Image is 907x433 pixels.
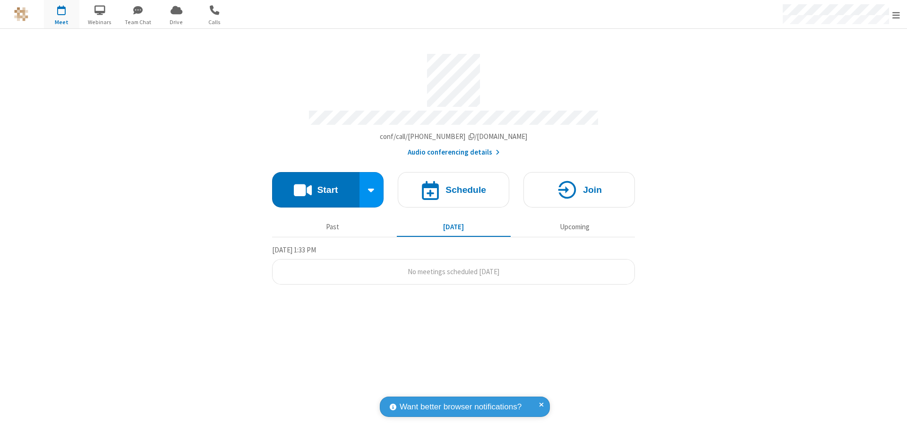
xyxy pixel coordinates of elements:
[44,18,79,26] span: Meet
[120,18,156,26] span: Team Chat
[397,218,511,236] button: [DATE]
[883,408,900,426] iframe: Chat
[408,267,499,276] span: No meetings scheduled [DATE]
[272,172,359,208] button: Start
[400,401,522,413] span: Want better browser notifications?
[445,185,486,194] h4: Schedule
[408,147,500,158] button: Audio conferencing details
[317,185,338,194] h4: Start
[518,218,632,236] button: Upcoming
[14,7,28,21] img: QA Selenium DO NOT DELETE OR CHANGE
[380,131,528,142] button: Copy my meeting room linkCopy my meeting room link
[272,244,635,285] section: Today's Meetings
[523,172,635,208] button: Join
[159,18,194,26] span: Drive
[197,18,232,26] span: Calls
[82,18,118,26] span: Webinars
[272,47,635,158] section: Account details
[276,218,390,236] button: Past
[398,172,509,208] button: Schedule
[359,172,384,208] div: Start conference options
[583,185,602,194] h4: Join
[272,245,316,254] span: [DATE] 1:33 PM
[380,132,528,141] span: Copy my meeting room link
